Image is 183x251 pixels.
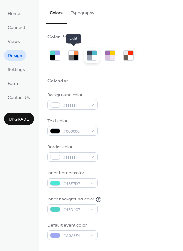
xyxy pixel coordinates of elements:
[47,78,68,85] div: Calendar
[8,81,18,87] span: Form
[4,113,34,125] button: Upgrade
[63,180,87,187] span: #4BE7D7
[8,66,25,73] span: Settings
[8,52,22,59] span: Design
[47,170,96,177] div: Inner border color
[66,34,81,44] span: Light
[8,24,25,31] span: Connect
[4,92,34,103] a: Contact Us
[4,22,29,33] a: Connect
[47,118,96,125] div: Text color
[4,78,22,89] a: Form
[63,102,87,109] span: #FFFFFF
[47,222,96,229] div: Default event color
[4,8,24,19] a: Home
[4,64,29,75] a: Settings
[47,144,96,151] div: Border color
[47,34,79,41] div: Color Presets
[9,116,29,123] span: Upgrade
[8,95,30,101] span: Contact Us
[4,50,26,61] a: Design
[4,36,24,47] a: Views
[63,154,87,161] span: #FFFFFF
[47,196,94,203] div: Inner background color
[63,206,87,213] span: #4FD4C7
[47,92,96,98] div: Background color
[63,232,87,239] span: #A0A8F4
[8,10,20,17] span: Home
[8,38,20,45] span: Views
[63,128,87,135] span: #000000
